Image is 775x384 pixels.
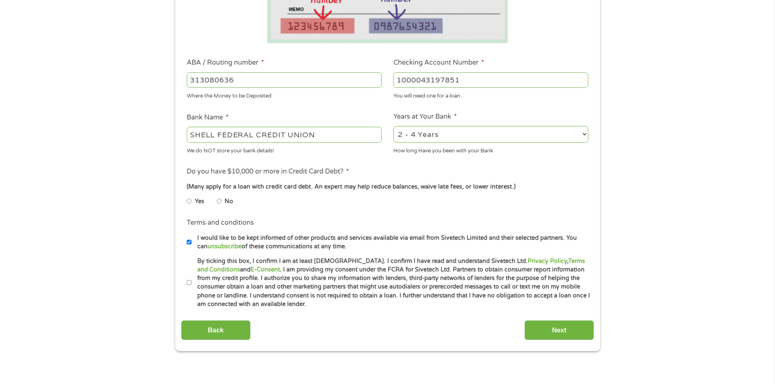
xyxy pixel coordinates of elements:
a: Privacy Policy [528,258,567,265]
div: You will need one for a loan. [393,89,588,100]
label: No [225,197,233,206]
div: How long Have you been with your Bank [393,144,588,155]
label: Years at Your Bank [393,113,457,121]
input: Next [524,320,594,340]
a: E-Consent [251,266,280,273]
label: Bank Name [187,113,229,122]
label: Do you have $10,000 or more in Credit Card Debt? [187,167,349,176]
label: Checking Account Number [393,59,484,67]
div: (Many apply for a loan with credit card debt. An expert may help reduce balances, waive late fees... [187,182,588,191]
input: 345634636 [393,72,588,88]
div: We do NOT store your bank details! [187,144,382,155]
input: Back [181,320,251,340]
input: 263177916 [187,72,382,88]
div: Where the Money to be Deposited [187,89,382,100]
label: Terms and conditions [187,219,254,227]
label: I would like to be kept informed of other products and services available via email from Sivetech... [192,234,591,251]
label: By ticking this box, I confirm I am at least [DEMOGRAPHIC_DATA]. I confirm I have read and unders... [192,257,591,309]
a: unsubscribe [207,243,242,250]
label: ABA / Routing number [187,59,264,67]
label: Yes [195,197,204,206]
a: Terms and Conditions [197,258,585,273]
